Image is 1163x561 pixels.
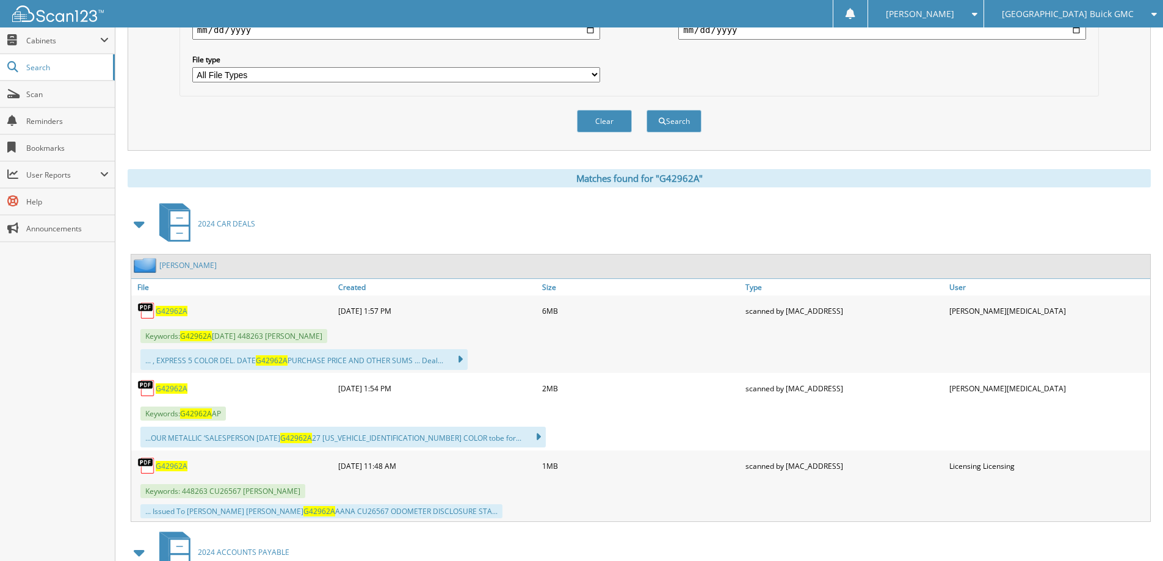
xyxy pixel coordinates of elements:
[140,407,226,421] span: Keywords: AP
[26,197,109,207] span: Help
[742,299,946,323] div: scanned by [MAC_ADDRESS]
[131,279,335,295] a: File
[26,170,100,180] span: User Reports
[946,454,1150,478] div: Licensing Licensing
[156,461,187,471] a: G42962A
[137,379,156,397] img: PDF.png
[26,62,107,73] span: Search
[335,279,539,295] a: Created
[140,349,468,370] div: ... , EXPRESS 5 COLOR DEL. DATE PURCHASE PRICE AND OTHER SUMS ... Deal...
[539,279,743,295] a: Size
[742,279,946,295] a: Type
[180,331,212,341] span: G42962A
[140,504,502,518] div: ... Issued To [PERSON_NAME] [PERSON_NAME] AANA CU26567 ODOMETER DISCLOSURE STA...
[140,484,305,498] span: Keywords: 448263 CU26567 [PERSON_NAME]
[1102,502,1163,561] iframe: Chat Widget
[539,454,743,478] div: 1MB
[159,260,217,270] a: [PERSON_NAME]
[946,299,1150,323] div: [PERSON_NAME][MEDICAL_DATA]
[180,408,212,419] span: G42962A
[137,302,156,320] img: PDF.png
[26,89,109,100] span: Scan
[335,299,539,323] div: [DATE] 1:57 PM
[539,299,743,323] div: 6MB
[128,169,1151,187] div: Matches found for "G42962A"
[192,20,600,40] input: start
[335,454,539,478] div: [DATE] 11:48 AM
[26,143,109,153] span: Bookmarks
[26,35,100,46] span: Cabinets
[26,116,109,126] span: Reminders
[742,454,946,478] div: scanned by [MAC_ADDRESS]
[647,110,701,132] button: Search
[26,223,109,234] span: Announcements
[946,279,1150,295] a: User
[1002,10,1134,18] span: [GEOGRAPHIC_DATA] Buick GMC
[198,219,255,229] span: 2024 CAR DEALS
[539,376,743,400] div: 2MB
[192,54,600,65] label: File type
[256,355,288,366] span: G42962A
[152,200,255,248] a: 2024 CAR DEALS
[577,110,632,132] button: Clear
[140,427,546,447] div: ...OUR METALLIC ‘SALESPERSON [DATE] 27 [US_VEHICLE_IDENTIFICATION_NUMBER] COLOR tobe for...
[280,433,312,443] span: G42962A
[946,376,1150,400] div: [PERSON_NAME][MEDICAL_DATA]
[137,457,156,475] img: PDF.png
[678,20,1086,40] input: end
[886,10,954,18] span: [PERSON_NAME]
[742,376,946,400] div: scanned by [MAC_ADDRESS]
[303,506,335,516] span: G42962A
[140,329,327,343] span: Keywords: [DATE] 448263 [PERSON_NAME]
[335,376,539,400] div: [DATE] 1:54 PM
[134,258,159,273] img: folder2.png
[12,5,104,22] img: scan123-logo-white.svg
[156,383,187,394] a: G42962A
[198,547,289,557] span: 2024 ACCOUNTS PAYABLE
[156,306,187,316] a: G42962A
